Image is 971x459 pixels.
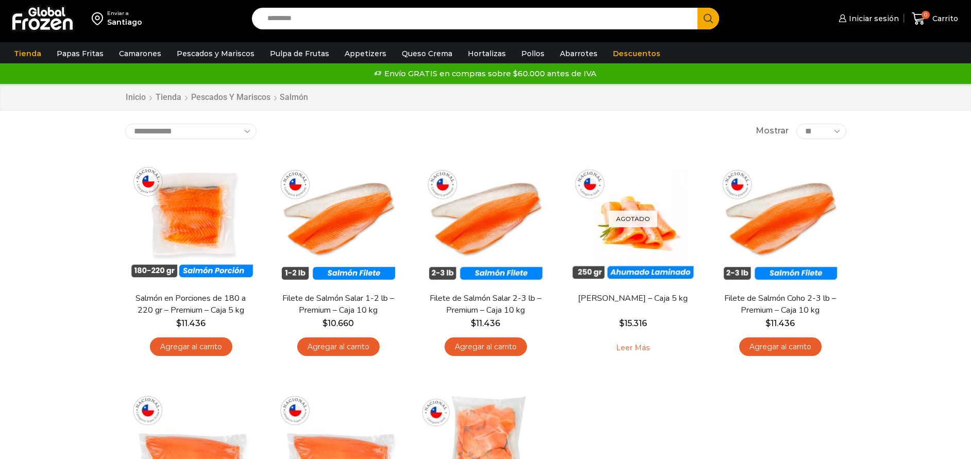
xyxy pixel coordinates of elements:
span: $ [176,318,181,328]
span: 0 [922,11,930,19]
a: 0 Carrito [909,7,961,31]
span: Mostrar [756,125,789,137]
bdi: 10.660 [322,318,354,328]
a: Camarones [114,44,166,63]
button: Search button [697,8,719,29]
a: Filete de Salmón Coho 2-3 lb – Premium – Caja 10 kg [721,293,839,316]
a: Pulpa de Frutas [265,44,334,63]
a: Agregar al carrito: “Filete de Salmón Coho 2-3 lb - Premium - Caja 10 kg” [739,337,822,356]
a: Agregar al carrito: “Salmón en Porciones de 180 a 220 gr - Premium - Caja 5 kg” [150,337,232,356]
a: Hortalizas [463,44,511,63]
a: [PERSON_NAME] – Caja 5 kg [573,293,692,304]
nav: Breadcrumb [125,92,308,104]
div: Enviar a [107,10,142,17]
a: Agregar al carrito: “Filete de Salmón Salar 1-2 lb – Premium - Caja 10 kg” [297,337,380,356]
a: Salmón en Porciones de 180 a 220 gr – Premium – Caja 5 kg [131,293,250,316]
span: $ [322,318,328,328]
a: Pollos [516,44,550,63]
a: Tienda [155,92,182,104]
bdi: 15.316 [619,318,647,328]
span: Iniciar sesión [846,13,899,24]
a: Appetizers [339,44,391,63]
bdi: 11.436 [176,318,206,328]
a: Agregar al carrito: “Filete de Salmón Salar 2-3 lb - Premium - Caja 10 kg” [445,337,527,356]
img: address-field-icon.svg [92,10,107,27]
a: Abarrotes [555,44,603,63]
a: Inicio [125,92,146,104]
span: $ [619,318,624,328]
a: Leé más sobre “Salmón Ahumado Laminado - Caja 5 kg” [600,337,666,359]
h1: Salmón [280,92,308,102]
a: Descuentos [608,44,666,63]
div: Santiago [107,17,142,27]
span: $ [471,318,476,328]
a: Filete de Salmón Salar 2-3 lb – Premium – Caja 10 kg [426,293,544,316]
span: $ [765,318,771,328]
a: Tienda [9,44,46,63]
a: Iniciar sesión [836,8,899,29]
p: Agotado [609,210,657,227]
select: Pedido de la tienda [125,124,257,139]
a: Pescados y Mariscos [172,44,260,63]
a: Filete de Salmón Salar 1-2 lb – Premium – Caja 10 kg [279,293,397,316]
a: Pescados y Mariscos [191,92,271,104]
a: Queso Crema [397,44,457,63]
bdi: 11.436 [471,318,500,328]
bdi: 11.436 [765,318,795,328]
span: Carrito [930,13,958,24]
a: Papas Fritas [52,44,109,63]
